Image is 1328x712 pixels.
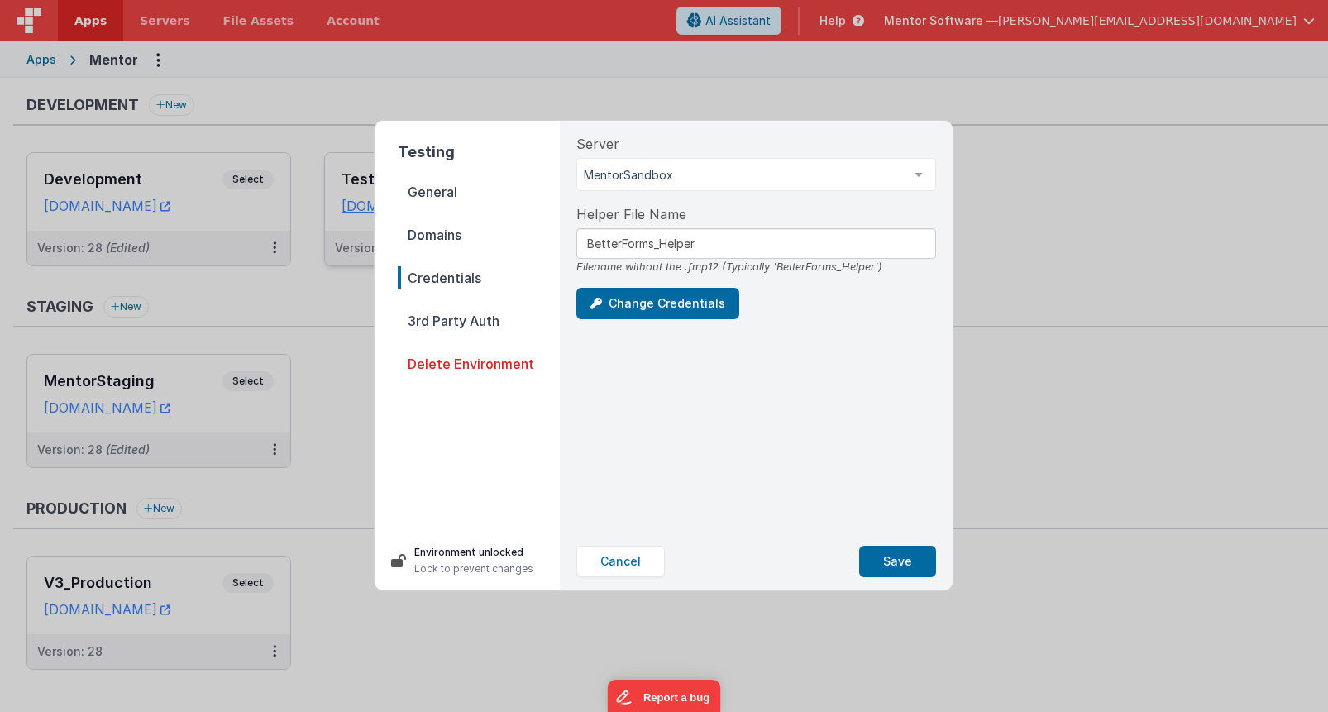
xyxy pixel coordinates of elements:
[414,544,533,561] p: Environment unlocked
[414,561,533,577] p: Lock to prevent changes
[398,141,560,164] h2: Testing
[576,259,936,275] div: Filename without the .fmp12 (Typically 'BetterForms_Helper')
[584,167,902,184] span: MentorSandbox
[576,228,936,259] input: Enter BetterForms Helper Name
[398,309,560,332] span: 3rd Party Auth
[398,223,560,246] span: Domains
[398,180,560,203] span: General
[398,266,560,289] span: Credentials
[576,204,686,224] span: Helper File Name
[859,546,936,577] button: Save
[576,546,665,577] button: Cancel
[576,288,739,319] button: Change Credentials
[398,352,560,375] span: Delete Environment
[576,134,619,154] span: Server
